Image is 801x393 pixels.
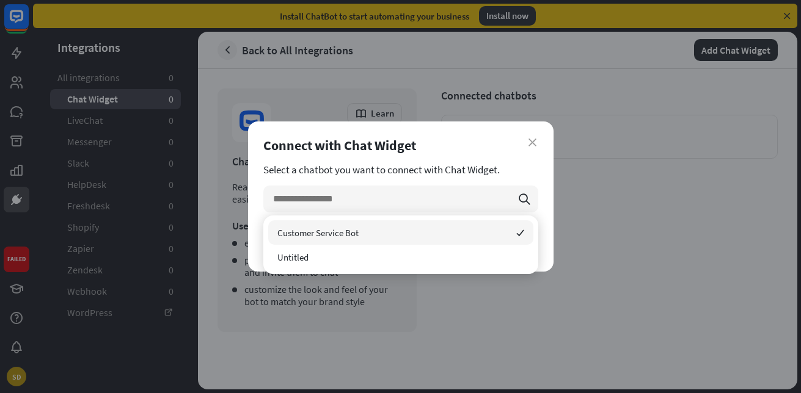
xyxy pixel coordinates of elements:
button: Open LiveChat chat widget [10,5,46,41]
span: Untitled [277,251,309,263]
i: search [518,192,531,206]
div: Connect with Chat Widget [263,137,538,154]
section: Select a chatbot you want to connect with Chat Widget. [263,164,538,176]
span: Customer Service Bot [277,227,359,239]
i: checked [516,229,524,237]
i: close [529,139,536,146]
